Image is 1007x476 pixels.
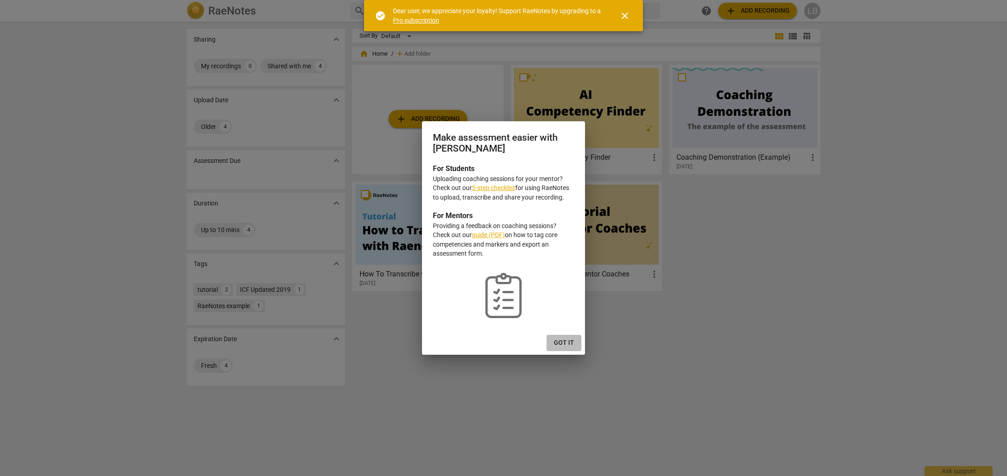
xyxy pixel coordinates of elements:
[433,174,574,202] p: Uploading coaching sessions for your mentor? Check out our for using RaeNotes to upload, transcri...
[619,10,630,21] span: close
[393,6,603,25] div: Dear user, we appreciate your loyalty! Support RaeNotes by upgrading to a
[433,132,574,154] h2: Make assessment easier with [PERSON_NAME]
[433,211,473,220] b: For Mentors
[433,221,574,258] p: Providing a feedback on coaching sessions? Check out our on how to tag core competencies and mark...
[614,5,636,27] button: Close
[472,231,505,238] a: guide (PDF)
[433,164,475,173] b: For Students
[375,10,386,21] span: check_circle
[554,338,574,347] span: Got it
[472,184,515,191] a: 5-step checklist
[393,17,439,24] a: Pro subscription
[547,335,581,351] button: Got it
